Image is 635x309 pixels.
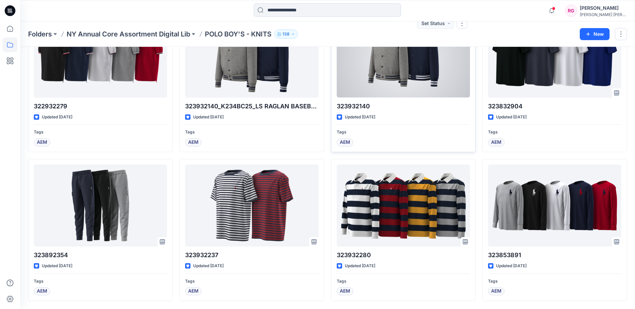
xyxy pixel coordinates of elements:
[337,250,470,260] p: 323932280
[337,15,470,97] a: 323932140
[185,102,318,111] p: 323932140_K234BC25_LS RAGLAN BASEBAL JKT_MODEL #6
[488,278,621,285] p: Tags
[185,129,318,136] p: Tags
[580,4,627,12] div: [PERSON_NAME]
[34,165,167,246] a: 323892354
[488,15,621,97] a: 323832904
[42,263,72,270] p: Updated [DATE]
[34,15,167,97] a: 322932279
[274,29,298,39] button: 138
[345,263,375,270] p: Updated [DATE]
[188,138,199,146] span: AEM
[37,287,47,295] span: AEM
[42,114,72,121] p: Updated [DATE]
[488,129,621,136] p: Tags
[580,28,610,40] button: New
[340,138,350,146] span: AEM
[37,138,47,146] span: AEM
[491,287,501,295] span: AEM
[193,263,224,270] p: Updated [DATE]
[205,29,271,39] p: POLO BOY'S - KNITS
[185,250,318,260] p: 323932237
[193,114,224,121] p: Updated [DATE]
[488,250,621,260] p: 323853891
[34,278,167,285] p: Tags
[185,15,318,97] a: 323932140_K234BC25_LS RAGLAN BASEBAL JKT_MODEL #6
[488,165,621,246] a: 323853891
[337,129,470,136] p: Tags
[340,287,350,295] span: AEM
[337,102,470,111] p: 323932140
[34,102,167,111] p: 322932279
[565,5,577,17] div: RG
[185,165,318,246] a: 323932237
[28,29,52,39] a: Folders
[345,114,375,121] p: Updated [DATE]
[283,30,290,38] p: 138
[67,29,190,39] a: NY Annual Core Assortment Digital Lib
[491,138,501,146] span: AEM
[496,114,527,121] p: Updated [DATE]
[337,165,470,246] a: 323932280
[188,287,199,295] span: AEM
[488,102,621,111] p: 323832904
[185,278,318,285] p: Tags
[34,129,167,136] p: Tags
[34,250,167,260] p: 323892354
[337,278,470,285] p: Tags
[580,12,627,17] div: [PERSON_NAME] [PERSON_NAME]
[496,263,527,270] p: Updated [DATE]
